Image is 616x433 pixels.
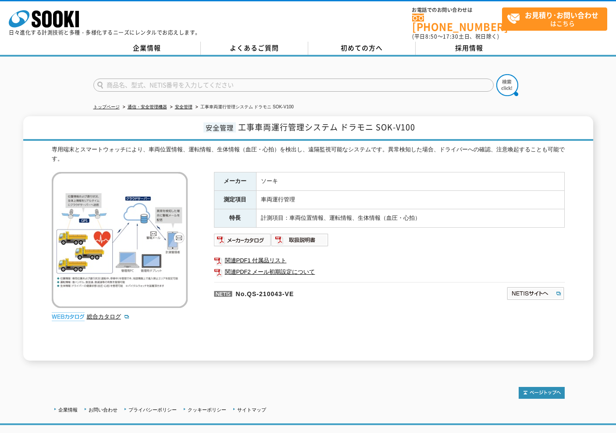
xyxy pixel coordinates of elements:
[443,32,459,40] span: 17:30
[188,407,226,412] a: クッキーポリシー
[412,32,499,40] span: (平日 ～ 土日、祝日除く)
[237,407,266,412] a: サイトマップ
[52,312,85,321] img: webカタログ
[416,42,523,55] a: 採用情報
[214,233,271,247] img: メーカーカタログ
[256,191,564,209] td: 車両運行管理
[214,239,271,245] a: メーカーカタログ
[128,407,177,412] a: プライバシーポリシー
[9,30,201,35] p: 日々進化する計測技術と多種・多様化するニーズにレンタルでお応えします。
[271,239,329,245] a: 取扱説明書
[502,7,607,31] a: お見積り･お問い合わせはこちら
[341,43,383,53] span: 初めての方へ
[52,172,188,308] img: 工事車両運行管理システム ドラモニ SOK-V100
[93,104,120,109] a: トップページ
[425,32,438,40] span: 8:50
[412,14,502,32] a: [PHONE_NUMBER]
[496,74,518,96] img: btn_search.png
[52,145,565,164] div: 専用端末とスマートウォッチにより、車両位置情報、運転情報、生体情報（血圧・心拍）を検出し、遠隔監視可能なシステムです。異常検知した場合、ドライバーへの確認、注意喚起することも可能です。
[214,209,256,228] th: 特長
[87,313,130,320] a: 総合カタログ
[203,122,236,132] span: 安全管理
[271,233,329,247] img: 取扱説明書
[214,191,256,209] th: 測定項目
[214,255,565,266] a: 関連PDF1 付属品リスト
[507,8,607,30] span: はこちら
[238,121,415,133] span: 工事車両運行管理システム ドラモニ SOK-V100
[214,266,565,278] a: 関連PDF2 メール初期設定について
[201,42,308,55] a: よくあるご質問
[93,42,201,55] a: 企業情報
[506,286,565,301] img: NETISサイトへ
[525,10,598,20] strong: お見積り･お問い合わせ
[256,209,564,228] td: 計測項目：車両位置情報、運転情報、生体情報（血圧・心拍）
[194,103,294,112] li: 工事車両運行管理システム ドラモニ SOK-V100
[58,407,78,412] a: 企業情報
[89,407,118,412] a: お問い合わせ
[175,104,192,109] a: 安全管理
[256,172,564,191] td: ソーキ
[128,104,167,109] a: 通信・安全管理機器
[519,387,565,399] img: トップページへ
[214,172,256,191] th: メーカー
[93,79,494,92] input: 商品名、型式、NETIS番号を入力してください
[214,282,422,303] p: No.QS-210043-VE
[308,42,416,55] a: 初めての方へ
[412,7,502,13] span: お電話でのお問い合わせは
